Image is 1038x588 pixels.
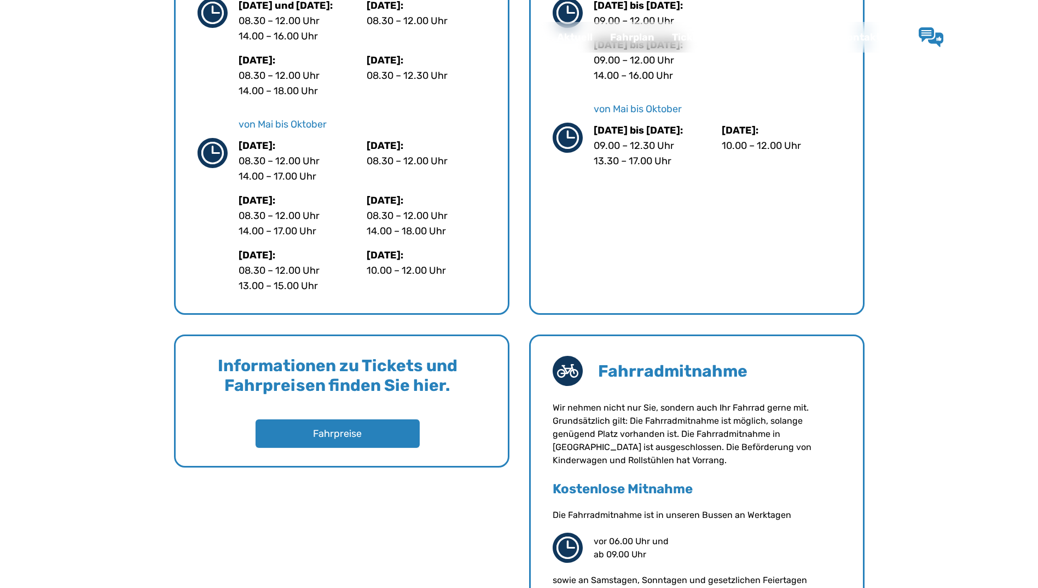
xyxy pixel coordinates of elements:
a: Lob & Kritik [919,27,1008,47]
img: QNV Logo [35,30,78,45]
p: von Mai bis Oktober [594,104,841,114]
h4: Fahrradmitnahme [598,361,841,381]
p: 08.30 – 12.00 Uhr 14.00 – 17.00 Uhr [239,153,358,184]
h4: Kostenlose Mitnahme [553,480,841,498]
a: Fahrplan [601,23,663,51]
p: 08.30 – 12.00 Uhr 13.00 – 15.00 Uhr [239,263,358,293]
p: 08.30 – 12.00 Uhr 14.00 – 16.00 Uhr [239,13,358,44]
p: [DATE]: [367,193,486,208]
a: Aktuell [548,23,601,51]
p: 09.00 – 12.00 Uhr [594,13,841,28]
p: 08.30 – 12.00 Uhr 14.00 – 18.00 Uhr [239,68,358,99]
p: 08.30 – 12.00 Uhr [367,153,486,169]
a: Wir [757,23,791,51]
p: 10.00 – 12.00 Uhr [367,263,486,278]
p: [DATE]: [367,138,486,153]
a: QNV Logo [35,26,78,48]
a: Tickets & Tarife [663,23,757,51]
p: von Mai bis Oktober [239,119,486,129]
p: [DATE]: [239,53,358,68]
button: Fahrpreise [256,419,420,448]
p: [DATE]: [367,247,486,263]
p: vor 06.00 Uhr und ab 09.00 Uhr [594,535,713,561]
p: 09.00 – 12.30 Uhr 13.30 – 17.00 Uhr [594,138,713,169]
section: Wir nehmen nicht nur Sie, sondern auch Ihr Fahrrad gerne mit. Grundsätzlich gilt: Die Fahrradmitn... [553,401,841,467]
h4: Informationen zu Tickets und Fahrpreisen finden Sie hier. [190,356,485,395]
p: [DATE]: [367,53,486,68]
div: Die Fahrradmitnahme ist in unseren Bussen an Werktagen [553,509,841,522]
p: 08.30 – 12.00 Uhr 14.00 – 17.00 Uhr [239,208,358,239]
span: Lob & Kritik [952,31,1008,43]
a: Kontakt [832,23,889,51]
p: [DATE]: [722,123,841,138]
p: [DATE]: [239,138,358,153]
p: 08.30 – 12.00 Uhr 14.00 – 18.00 Uhr [367,208,486,239]
p: [DATE] bis [DATE]: [594,123,713,138]
p: 10.00 – 12.00 Uhr [722,138,841,153]
a: Jobs [791,23,832,51]
p: 08.30 – 12.00 Uhr [367,13,486,28]
p: [DATE]: [239,193,358,208]
p: 09.00 – 12.00 Uhr 14.00 – 16.00 Uhr [594,53,841,83]
p: 08.30 – 12.30 Uhr [367,68,486,83]
p: [DATE]: [239,247,358,263]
